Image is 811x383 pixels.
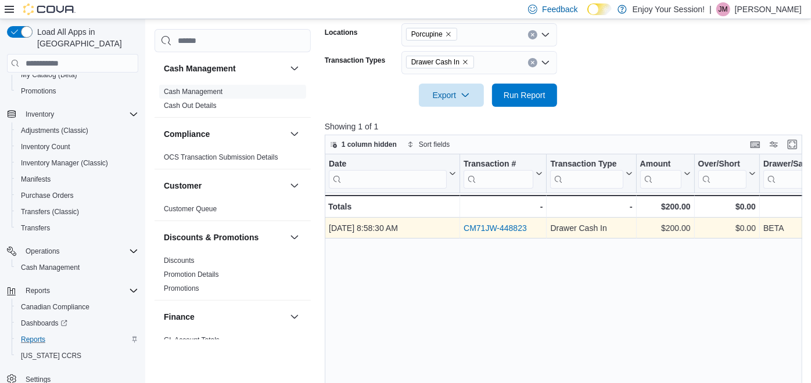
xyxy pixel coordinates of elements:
[16,140,75,154] a: Inventory Count
[550,159,623,170] div: Transaction Type
[698,159,746,170] div: Over/Short
[21,244,64,258] button: Operations
[640,159,681,170] div: Amount
[164,88,223,96] a: Cash Management
[411,28,443,40] span: Porcupine
[16,189,78,203] a: Purchase Orders
[21,284,55,298] button: Reports
[12,204,143,220] button: Transfers (Classic)
[550,159,632,189] button: Transaction Type
[528,30,537,39] button: Clear input
[328,200,456,214] div: Totals
[419,84,484,107] button: Export
[16,349,138,363] span: Washington CCRS
[748,138,762,151] button: Keyboard shortcuts
[342,140,397,149] span: 1 column hidden
[164,232,285,243] button: Discounts & Promotions
[16,84,61,98] a: Promotions
[329,159,447,189] div: Date
[21,263,80,272] span: Cash Management
[12,122,143,139] button: Adjustments (Classic)
[16,333,138,346] span: Reports
[403,138,454,151] button: Sort fields
[325,138,401,151] button: 1 column hidden
[16,205,84,219] a: Transfers (Classic)
[164,284,199,293] span: Promotions
[164,180,285,191] button: Customer
[16,205,138,219] span: Transfers (Classic)
[325,56,385,65] label: Transaction Types
[504,89,546,101] span: Run Report
[528,58,537,67] button: Clear input
[16,349,86,363] a: [US_STATE] CCRS
[33,26,138,49] span: Load All Apps in [GEOGRAPHIC_DATA]
[411,56,460,68] span: Drawer Cash In
[2,283,143,299] button: Reports
[698,159,746,189] div: Over/Short
[12,299,143,315] button: Canadian Compliance
[542,3,577,15] span: Feedback
[164,336,220,344] a: GL Account Totals
[16,333,50,346] a: Reports
[21,191,74,200] span: Purchase Orders
[640,159,690,189] button: Amount
[735,2,802,16] p: [PERSON_NAME]
[16,84,138,98] span: Promotions
[16,172,138,186] span: Manifests
[464,159,533,189] div: Transaction # URL
[12,331,143,348] button: Reports
[16,316,138,330] span: Dashboards
[633,2,705,16] p: Enjoy Your Session!
[16,316,72,330] a: Dashboards
[164,232,259,243] h3: Discounts & Promotions
[164,270,219,279] a: Promotion Details
[325,121,807,132] p: Showing 1 of 1
[16,172,55,186] a: Manifests
[329,159,447,170] div: Date
[164,284,199,292] a: Promotions
[164,180,202,191] h3: Customer
[155,85,311,117] div: Cash Management
[329,159,456,189] button: Date
[288,230,302,244] button: Discounts & Promotions
[640,221,690,235] div: $200.00
[12,315,143,331] a: Dashboards
[164,256,195,265] span: Discounts
[21,319,67,328] span: Dashboards
[26,247,60,256] span: Operations
[716,2,730,16] div: Jessica McPhee
[164,101,217,110] span: Cash Out Details
[21,207,79,216] span: Transfers (Classic)
[16,68,138,82] span: My Catalog (Beta)
[719,2,728,16] span: JM
[21,107,59,121] button: Inventory
[21,86,56,96] span: Promotions
[640,200,690,214] div: $200.00
[12,67,143,83] button: My Catalog (Beta)
[155,254,311,300] div: Discounts & Promotions
[21,126,88,135] span: Adjustments (Classic)
[164,153,278,162] span: OCS Transaction Submission Details
[164,205,217,213] a: Customer Queue
[164,311,285,323] button: Finance
[12,155,143,171] button: Inventory Manager (Classic)
[464,200,543,214] div: -
[541,58,550,67] button: Open list of options
[12,83,143,99] button: Promotions
[16,261,138,274] span: Cash Management
[164,63,285,74] button: Cash Management
[164,128,210,140] h3: Compliance
[16,156,113,170] a: Inventory Manager (Classic)
[12,187,143,204] button: Purchase Orders
[550,200,632,214] div: -
[164,256,195,265] a: Discounts
[16,124,93,138] a: Adjustments (Classic)
[23,3,76,15] img: Cova
[406,56,474,68] span: Drawer Cash In
[698,159,755,189] button: Over/Short
[550,159,623,189] div: Transaction Type
[16,124,138,138] span: Adjustments (Classic)
[698,221,755,235] div: $0.00
[21,107,138,121] span: Inventory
